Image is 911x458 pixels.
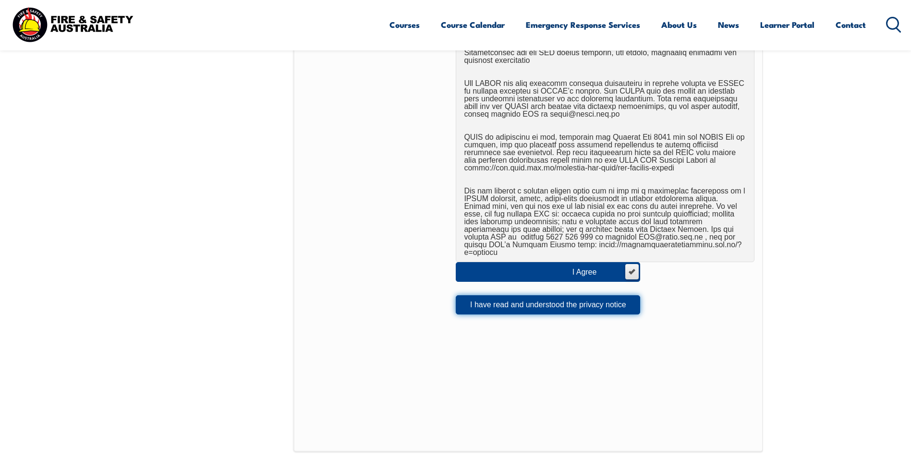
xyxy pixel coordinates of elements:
[836,12,866,37] a: Contact
[718,12,739,37] a: News
[760,12,814,37] a: Learner Portal
[572,268,616,276] div: I Agree
[389,12,420,37] a: Courses
[526,12,640,37] a: Emergency Response Services
[661,12,697,37] a: About Us
[441,12,505,37] a: Course Calendar
[456,295,640,314] button: I have read and understood the privacy notice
